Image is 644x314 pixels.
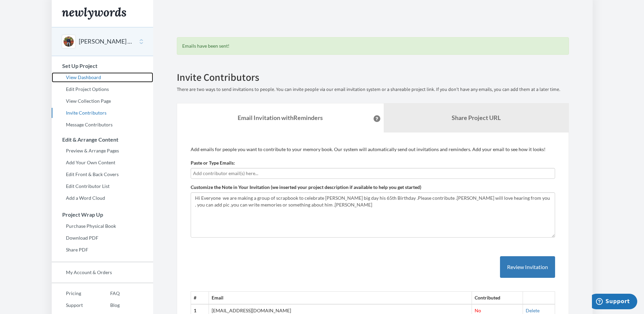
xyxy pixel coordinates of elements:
button: Review Invitation [500,256,555,278]
a: Share PDF [52,245,153,255]
p: Add emails for people you want to contribute to your memory book. Our system will automatically s... [191,146,555,153]
a: Add a Word Cloud [52,193,153,203]
label: Customize the Note in Your Invitation (we inserted your project description if available to help ... [191,184,421,191]
a: Purchase Physical Book [52,221,153,231]
a: Edit Project Options [52,84,153,94]
a: My Account & Orders [52,267,153,277]
h3: Edit & Arrange Content [52,137,153,143]
label: Paste or Type Emails: [191,160,235,166]
div: Emails have been sent! [177,37,569,55]
img: Newlywords logo [62,7,126,20]
a: Pricing [52,288,96,298]
a: View Collection Page [52,96,153,106]
h2: Invite Contributors [177,72,569,83]
a: Add Your Own Content [52,158,153,168]
th: Contributed [472,292,523,304]
th: # [191,292,209,304]
th: Email [209,292,472,304]
span: No [475,308,481,313]
a: Message Contributors [52,120,153,130]
a: Support [52,300,96,310]
a: View Dashboard [52,72,153,82]
a: FAQ [96,288,120,298]
a: Edit Contributor List [52,181,153,191]
a: Delete [526,308,540,313]
h3: Project Wrap Up [52,212,153,218]
button: [PERSON_NAME] 65th Birthday [79,37,134,46]
input: Add contributor email(s) here... [193,170,553,177]
a: Edit Front & Back Covers [52,169,153,179]
textarea: Hi Everyone we are making a group of scrapbook to celebrate [PERSON_NAME] big day his 65th Birthd... [191,192,555,238]
h3: Set Up Project [52,63,153,69]
a: Preview & Arrange Pages [52,146,153,156]
strong: Email Invitation with Reminders [238,114,323,121]
b: Share Project URL [452,114,501,121]
a: Blog [96,300,120,310]
a: Invite Contributors [52,108,153,118]
iframe: Opens a widget where you can chat to one of our agents [592,294,637,311]
p: There are two ways to send invitations to people. You can invite people via our email invitation ... [177,86,569,93]
a: Download PDF [52,233,153,243]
